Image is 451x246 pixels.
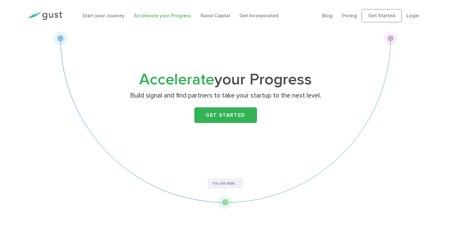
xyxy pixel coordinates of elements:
a: Accelerate your Progress [134,13,191,19]
a: Get Started [194,107,257,123]
p: Build signal and find partners to take your startup to the next level. [104,91,347,100]
a: Login [406,13,419,19]
a: Raise Capital [201,13,230,19]
a: Get Started [362,9,402,22]
img: Gust Logo [27,12,62,20]
span: Accelerate [139,70,214,89]
h1: your Progress [102,72,349,87]
a: Blog [322,13,333,19]
a: Get Incorporated [239,13,279,19]
a: Start your Journey [82,13,124,19]
a: Pricing [342,13,357,19]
